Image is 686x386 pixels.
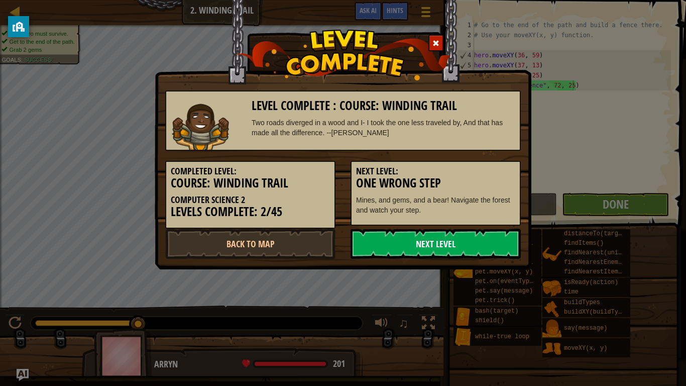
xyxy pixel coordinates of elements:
h3: Level Complete : Course: Winding Trail [252,99,515,113]
button: privacy banner [8,16,29,37]
h5: Next Level: [356,166,515,176]
h5: Computer Science 2 [171,195,330,205]
a: Back to Map [165,229,335,259]
div: Two roads diverged in a wood and I- I took the one less traveled by, And that has made all the di... [252,118,515,138]
img: raider.png [171,104,229,150]
a: Next Level [351,229,521,259]
p: Mines, and gems, and a bear! Navigate the forest and watch your step. [356,195,515,215]
h3: One Wrong Step [356,176,515,190]
h3: Course: Winding Trail [171,176,330,190]
h3: Levels Complete: 2/45 [171,205,330,219]
h5: Completed Level: [171,166,330,176]
img: level_complete.png [236,30,451,80]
